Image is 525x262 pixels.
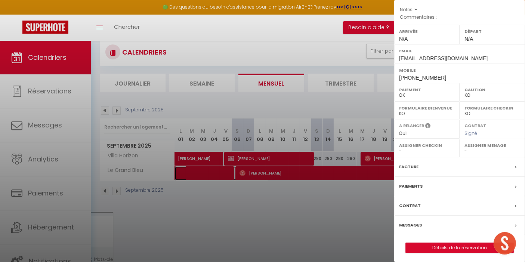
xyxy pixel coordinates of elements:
[19,19,84,25] div: Domaine: [DOMAIN_NAME]
[400,13,519,21] p: Commentaires :
[415,6,417,13] span: -
[464,28,520,35] label: Départ
[399,221,422,229] label: Messages
[464,123,486,127] label: Contrat
[464,142,520,149] label: Assigner Menage
[425,123,430,131] i: Sélectionner OUI si vous souhaiter envoyer les séquences de messages post-checkout
[399,55,488,61] span: [EMAIL_ADDRESS][DOMAIN_NAME]
[400,6,519,13] p: Notes :
[399,202,421,210] label: Contrat
[12,19,18,25] img: website_grey.svg
[38,44,58,49] div: Domaine
[399,67,520,74] label: Mobile
[399,104,455,112] label: Formulaire Bienvenue
[21,12,37,18] div: v 4.0.25
[399,28,455,35] label: Arrivée
[406,243,513,253] a: Détails de la réservation
[399,86,455,93] label: Paiement
[437,14,439,20] span: -
[12,12,18,18] img: logo_orange.svg
[85,43,91,49] img: tab_keywords_by_traffic_grey.svg
[399,36,408,42] span: N/A
[399,75,446,81] span: [PHONE_NUMBER]
[399,142,455,149] label: Assigner Checkin
[464,104,520,112] label: Formulaire Checkin
[464,130,477,136] span: Signé
[464,36,473,42] span: N/A
[494,232,516,255] div: Ouvrir le chat
[30,43,36,49] img: tab_domain_overview_orange.svg
[399,163,419,171] label: Facture
[399,182,423,190] label: Paiements
[399,47,520,55] label: Email
[93,44,114,49] div: Mots-clés
[464,86,520,93] label: Caution
[399,123,424,129] label: A relancer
